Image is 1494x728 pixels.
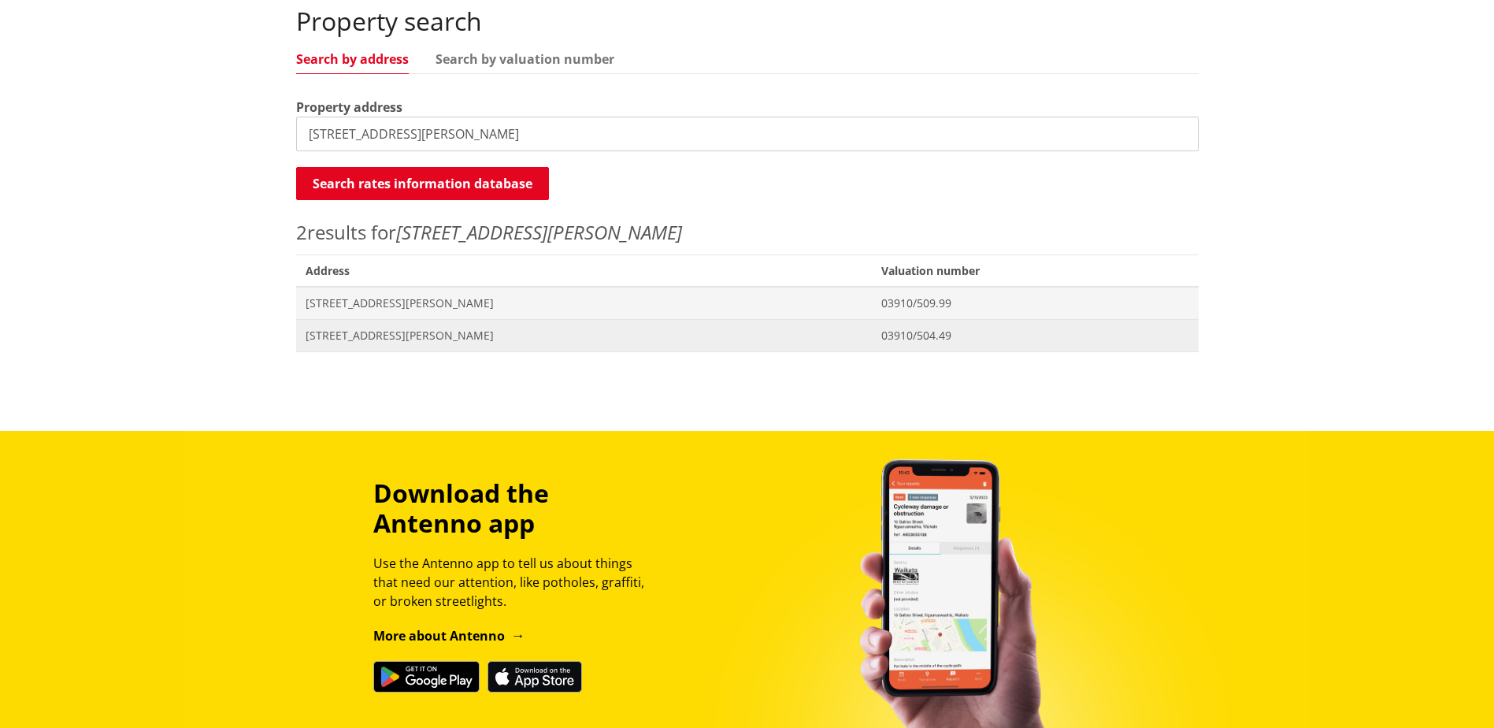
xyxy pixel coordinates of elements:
img: Download on the App Store [487,661,582,693]
span: Valuation number [872,254,1198,287]
label: Property address [296,98,402,117]
h3: Download the Antenno app [373,478,658,539]
img: Get it on Google Play [373,661,480,693]
em: [STREET_ADDRESS][PERSON_NAME] [396,219,682,245]
p: Use the Antenno app to tell us about things that need our attention, like potholes, graffiti, or ... [373,554,658,611]
span: 2 [296,219,307,245]
a: [STREET_ADDRESS][PERSON_NAME] 03910/504.49 [296,319,1199,351]
a: Search by address [296,53,409,65]
a: Search by valuation number [436,53,614,65]
p: results for [296,218,1199,247]
span: 03910/509.99 [881,295,1188,311]
button: Search rates information database [296,167,549,200]
span: [STREET_ADDRESS][PERSON_NAME] [306,295,863,311]
iframe: Messenger Launcher [1422,662,1478,719]
input: e.g. Duke Street NGARUAWAHIA [296,117,1199,151]
a: [STREET_ADDRESS][PERSON_NAME] 03910/509.99 [296,287,1199,319]
h2: Property search [296,6,1199,36]
a: More about Antenno [373,627,525,644]
span: [STREET_ADDRESS][PERSON_NAME] [306,328,863,344]
span: Address [296,254,873,287]
span: 03910/504.49 [881,328,1188,344]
